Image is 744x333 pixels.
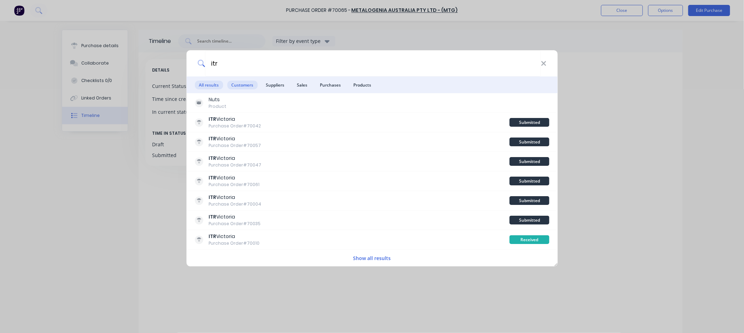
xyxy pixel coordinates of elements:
b: ITR [209,233,216,240]
div: Purchase Order #70047 [209,162,261,168]
b: ITR [209,155,216,162]
div: Purchase Order #70035 [209,221,261,227]
b: ITR [209,116,216,123]
div: Submitted [510,216,549,224]
div: Purchase Order #70061 [209,182,260,188]
div: Purchase Order #70057 [209,142,261,149]
div: Purchase Order #70010 [209,240,260,246]
b: ITR [209,213,216,220]
div: Victoria [209,194,261,201]
div: Victoria [209,116,261,123]
div: Product [209,103,226,110]
div: Victoria [209,174,260,182]
div: Submitted [510,138,549,146]
span: All results [195,81,223,89]
b: ITR [209,174,216,181]
b: ITR [209,194,216,201]
input: Start typing a customer or supplier name to create a new order... [205,50,541,76]
div: Victoria [209,213,261,221]
div: Victoria [209,135,261,142]
div: Victoria [209,233,260,240]
div: Purchase Order #70004 [209,201,261,207]
div: Victoria [209,155,261,162]
span: Products [349,81,375,89]
div: Submitted [510,196,549,205]
div: Received [510,235,549,244]
span: Suppliers [262,81,288,89]
span: Purchases [316,81,345,89]
span: Sales [293,81,311,89]
div: Submitted [510,157,549,166]
div: Purchase Order #70042 [209,123,261,129]
div: Nuts [209,96,226,103]
div: Submitted [510,177,549,185]
b: ITR [209,135,216,142]
div: Submitted [510,118,549,127]
span: Customers [227,81,257,89]
button: Show all results [351,254,393,262]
